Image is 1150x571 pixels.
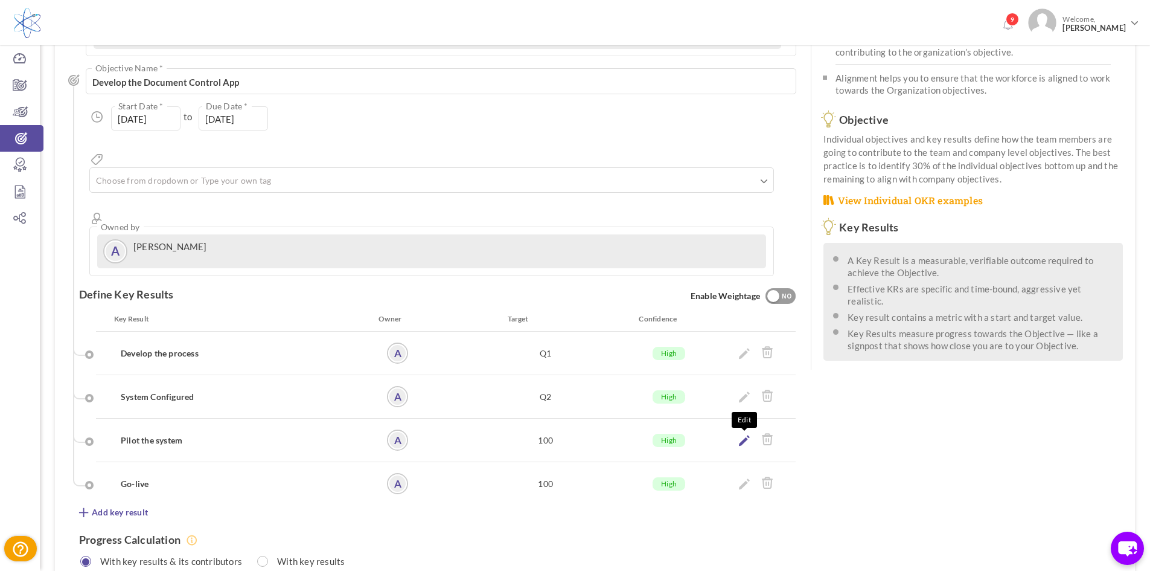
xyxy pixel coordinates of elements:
[92,506,148,518] span: Add key result
[1062,24,1126,33] span: [PERSON_NAME]
[1056,8,1129,39] span: Welcome,
[262,552,351,567] label: With key results
[68,74,80,86] i: Objective Name *
[1006,13,1019,26] span: 9
[388,344,407,363] a: A
[184,111,192,123] span: to
[388,387,407,406] a: A
[379,313,426,325] div: Owner
[653,390,685,404] span: High
[388,474,407,493] a: A
[823,132,1123,185] p: Individual objectives and key results define how the team members are going to contribute to the ...
[121,391,351,403] h4: System Configured
[133,241,207,252] label: [PERSON_NAME]
[1028,8,1056,37] img: Photo
[848,309,1114,323] li: Key result contains a metric with a start and target value.
[653,434,685,447] span: High
[691,288,796,305] span: Enable Weightage
[86,68,796,94] textarea: Develop the Document Control App
[823,114,1123,126] h3: Objective
[653,477,685,491] span: High
[79,534,796,546] h4: Progress Calculation
[104,240,126,262] a: A
[89,211,105,227] i: Owner
[848,280,1114,307] li: Effective KRs are specific and time-bound, aggressive yet realistic.
[458,386,634,407] div: Q2
[998,16,1017,35] a: Notifications
[426,313,597,325] div: Target
[1111,532,1144,565] button: chat-button
[89,152,105,167] i: Tags
[598,313,707,325] div: Confidence
[538,478,553,490] label: 100
[538,434,553,447] label: 100
[835,27,1111,65] li: Aligning your objective will create better visibility on how you are contributing to the organiza...
[121,347,351,360] h4: Develop the process
[458,343,634,364] div: Q1
[14,8,40,38] img: Logo
[835,65,1111,102] li: Alignment helps you to ensure that the workforce is aligned to work towards the Organization obje...
[653,347,685,360] span: High
[732,412,757,427] div: Edit
[823,222,1123,234] h3: Key Results
[823,194,983,208] a: View Individual OKR examples
[105,313,379,325] div: Key Result
[1023,4,1144,39] a: Photo Welcome,[PERSON_NAME]
[85,552,248,567] label: With key results & its contributors
[388,431,407,450] a: A
[777,291,797,302] div: NO
[848,325,1114,352] li: Key Results measure progress towards the Objective — like a signpost that shows how close you are...
[848,252,1114,279] li: A Key Result is a measurable, verifiable outcome required to achieve the Objective.
[79,288,174,300] label: Define Key Results
[121,434,351,447] h4: Pilot the system
[89,109,105,125] i: Duration
[121,478,351,490] h4: Go-live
